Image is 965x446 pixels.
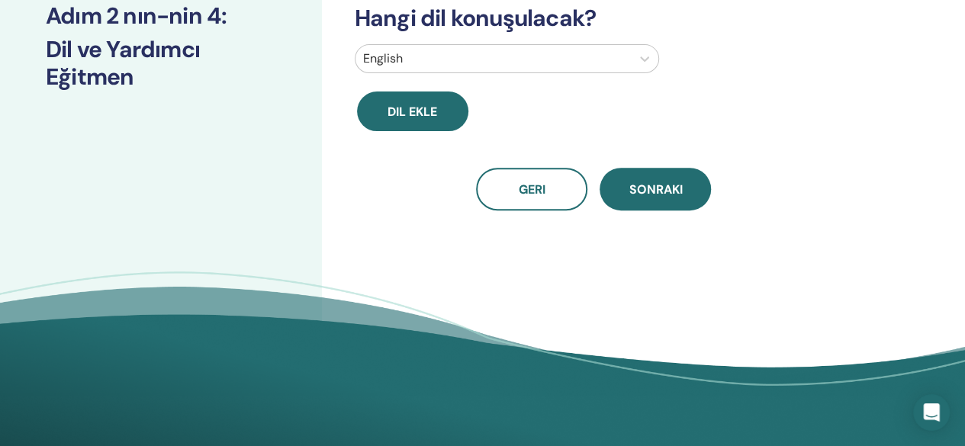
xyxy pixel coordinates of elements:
[346,5,842,32] h3: Hangi dil konuşulacak?
[913,394,950,431] div: Open Intercom Messenger
[46,2,276,30] h3: Adım 2 nın-nin 4 :
[46,36,276,91] h3: Dil ve Yardımcı Eğitmen
[600,168,711,210] button: Sonraki
[476,168,587,210] button: Geri
[519,181,545,197] span: Geri
[388,104,437,120] span: Dil ekle
[629,181,682,197] span: Sonraki
[357,91,468,131] button: Dil ekle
